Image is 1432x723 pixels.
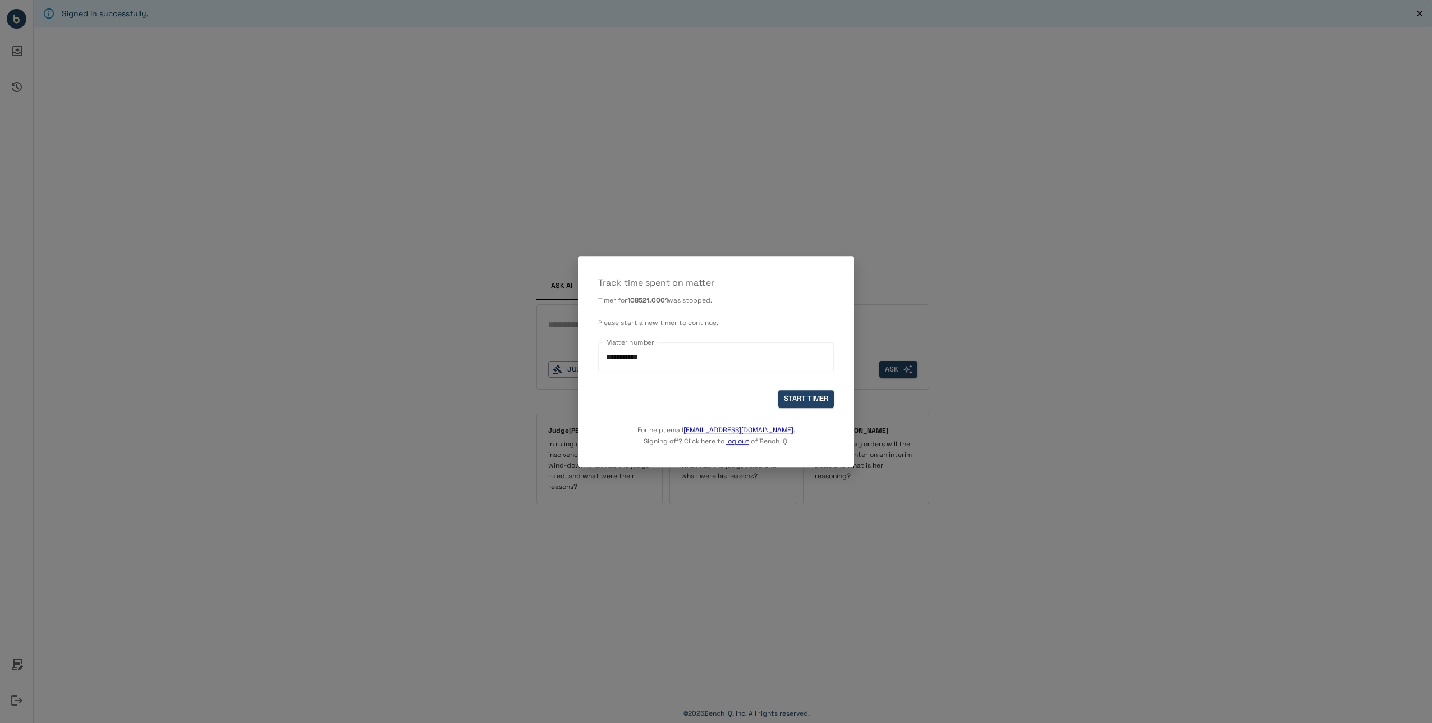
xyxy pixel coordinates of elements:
button: START TIMER [778,390,834,408]
b: 108521.0001 [627,296,668,305]
p: Track time spent on matter [598,276,834,290]
a: log out [726,437,749,446]
p: For help, email . Signing off? Click here to of Bench IQ. [637,408,795,447]
span: Please start a new timer to continue. [598,318,718,327]
span: was stopped. [668,296,712,305]
span: Timer for [598,296,627,305]
label: Matter number [606,337,654,347]
a: [EMAIL_ADDRESS][DOMAIN_NAME] [683,425,793,434]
